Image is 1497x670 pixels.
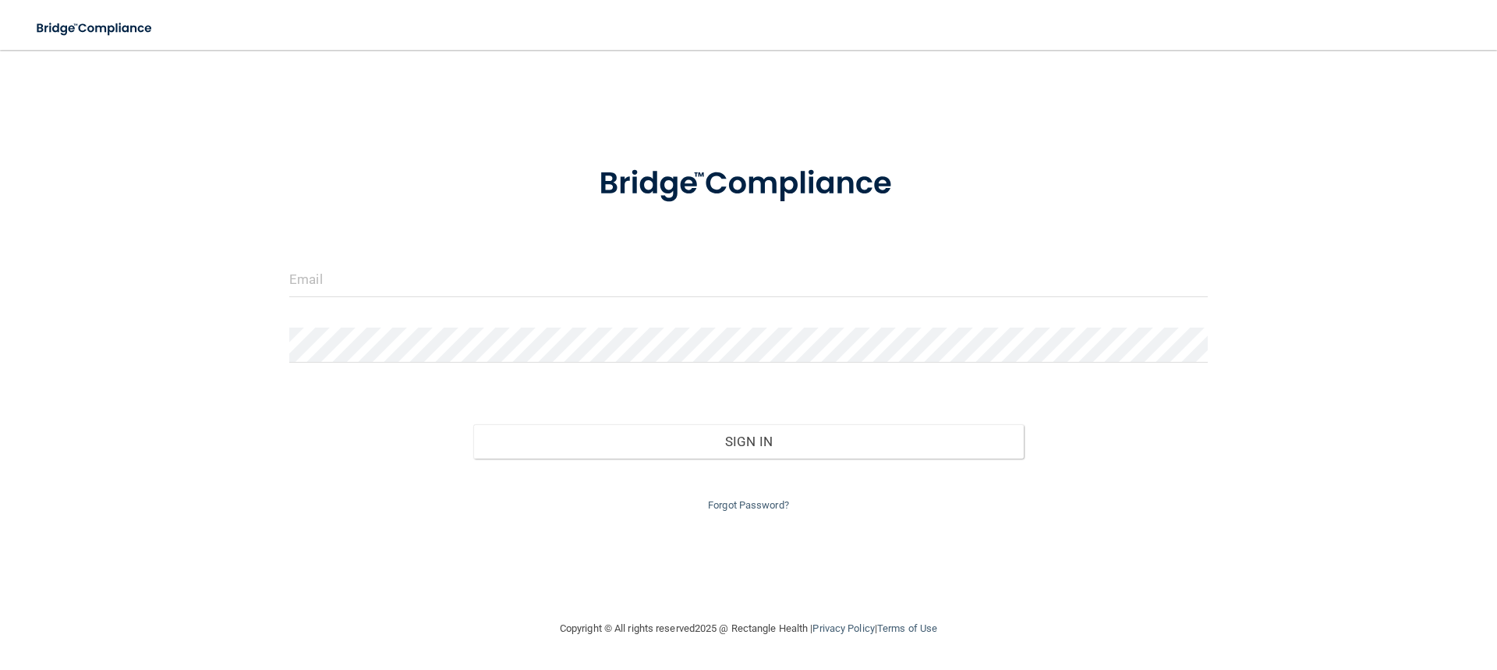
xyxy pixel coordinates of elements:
[464,604,1033,654] div: Copyright © All rights reserved 2025 @ Rectangle Health | |
[567,144,930,225] img: bridge_compliance_login_screen.278c3ca4.svg
[473,424,1025,459] button: Sign In
[877,622,937,634] a: Terms of Use
[289,262,1208,297] input: Email
[812,622,874,634] a: Privacy Policy
[23,12,167,44] img: bridge_compliance_login_screen.278c3ca4.svg
[708,499,789,511] a: Forgot Password?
